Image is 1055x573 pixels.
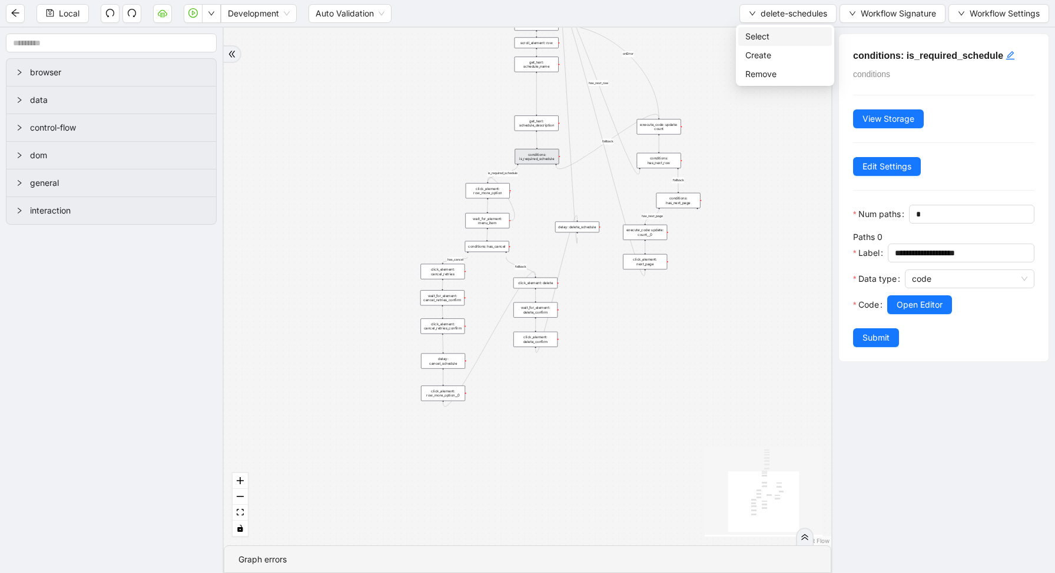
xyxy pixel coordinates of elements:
span: Data type [858,272,897,285]
div: execute_code: update: count [637,119,681,134]
div: delay: delete_schedule [555,222,599,233]
div: conditions: is_required_schedule [515,149,559,164]
button: saveLocal [37,4,89,23]
span: Edit Settings [862,160,911,173]
button: downWorkflow Signature [840,4,945,23]
span: Num paths [858,208,901,221]
span: browser [30,66,207,79]
div: data [6,86,216,114]
span: down [208,10,215,17]
div: click_element: row_more_option__0 [421,385,465,401]
div: wait_for_element: menu_item [465,213,509,228]
div: delay: cancel_schedule [421,354,465,369]
div: browser [6,59,216,86]
div: click_element: next_page [623,254,667,269]
span: Workflow Signature [861,7,936,20]
span: Remove [745,68,825,81]
div: dom [6,142,216,169]
span: Local [59,7,79,20]
span: redo [127,8,137,18]
span: undo [105,8,115,18]
div: click_element: cancel_retries [420,264,465,279]
div: wait_for_element: delete_confirm [513,302,558,318]
button: Open Editor [887,295,952,314]
button: play-circle [184,4,203,23]
div: get_text: schedule_name [515,56,559,72]
span: dom [30,149,207,162]
span: down [749,10,756,17]
g: Edge from get_text: schedule_description to conditions: is_required_schedule [536,132,537,148]
span: Code [858,298,879,311]
span: double-right [228,50,236,58]
span: delete-schedules [761,7,827,20]
div: control-flow [6,114,216,141]
span: cloud-server [158,8,167,18]
span: interaction [30,204,207,217]
g: Edge from conditions: has_cancel to click_element: cancel_retries [443,257,468,263]
div: interaction [6,197,216,224]
h5: conditions: is_required_schedule [853,48,1034,63]
button: zoom out [233,489,248,505]
span: right [16,124,23,131]
button: Submit [853,328,899,347]
div: scroll_element: row [515,37,559,48]
div: conditions: has_next_row [637,153,681,168]
span: save [46,9,54,17]
g: Edge from click_element: row_more_option__0 to click_element: delete [443,272,536,407]
button: downWorkflow Settings [948,4,1049,23]
button: View Storage [853,109,924,128]
span: Create [745,49,825,62]
span: edit [1006,51,1015,60]
button: toggle interactivity [233,521,248,537]
div: click_element: delete [513,278,558,289]
div: get_text: schedule_description [515,115,559,131]
g: Edge from conditions: is_required_schedule to execute_code: update: count [556,114,659,169]
span: Development [228,5,290,22]
div: conditions: has_next_page [656,193,701,208]
div: wait_for_element: cancel_retries_confirm [420,290,465,305]
div: click_element: cancel_retries_confirm [420,318,465,334]
span: double-right [801,533,809,541]
button: fit view [233,505,248,521]
span: Open Editor [897,298,943,311]
span: right [16,207,23,214]
label: Paths 0 [853,232,883,242]
g: Edge from wait_for_element: menu_item to click_element: row_more_option [487,178,515,221]
span: right [16,69,23,76]
button: arrow-left [6,4,25,23]
a: React Flow attribution [799,537,830,544]
button: redo [122,4,141,23]
div: click_element: row_more_option [466,183,510,198]
g: Edge from conditions: is_required_schedule to click_element: row_more_option [487,165,518,182]
span: arrow-left [11,8,20,18]
div: execute_code: update: count__0 [623,225,667,240]
span: View Storage [862,112,914,125]
div: click_element: delete_confirm [513,332,558,347]
div: wait_for_element: row [515,19,559,31]
g: Edge from conditions: has_next_page to execute_code: update: count__0 [641,209,663,224]
div: conditions: has_cancel [465,241,509,252]
span: down [849,10,856,17]
span: play-circle [188,8,198,18]
span: right [16,179,23,186]
g: Edge from click_element: delete_confirm to delay: delete_schedule [536,215,578,352]
g: Edge from conditions: has_cancel to click_element: delete [506,257,536,276]
div: Graph errors [238,553,817,566]
span: control-flow [30,121,207,134]
button: undo [101,4,120,23]
span: conditions [853,69,890,79]
span: data [30,94,207,106]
